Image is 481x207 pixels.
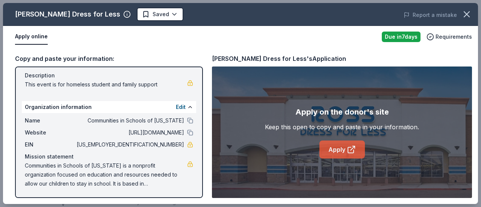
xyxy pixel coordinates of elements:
span: [US_EMPLOYER_IDENTIFICATION_NUMBER] [75,140,184,149]
div: Copy and paste your information: [15,54,203,63]
span: Communities in Schools of [US_STATE] [75,116,184,125]
span: Website [25,128,75,137]
span: Requirements [436,32,472,41]
button: Apply online [15,29,48,45]
button: Edit [176,103,186,112]
span: Name [25,116,75,125]
div: [PERSON_NAME] Dress for Less [15,8,120,20]
span: Communities in Schools of [US_STATE] is a nonprofit organization focused on education and resourc... [25,161,187,188]
div: Mission statement [25,152,193,161]
div: [PERSON_NAME] Dress for Less's Application [212,54,346,63]
button: Report a mistake [404,11,457,20]
span: EIN [25,140,75,149]
button: Requirements [427,32,472,41]
div: Description [25,71,193,80]
span: [URL][DOMAIN_NAME] [75,128,184,137]
div: Keep this open to copy and paste in your information. [265,122,419,131]
a: Apply [319,141,365,159]
div: Due in 7 days [382,32,420,42]
div: Organization information [22,101,196,113]
span: Saved [153,10,169,19]
span: This event is for homeless student and family support [25,80,187,89]
div: Apply on the donor's site [295,106,389,118]
button: Saved [137,8,183,21]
